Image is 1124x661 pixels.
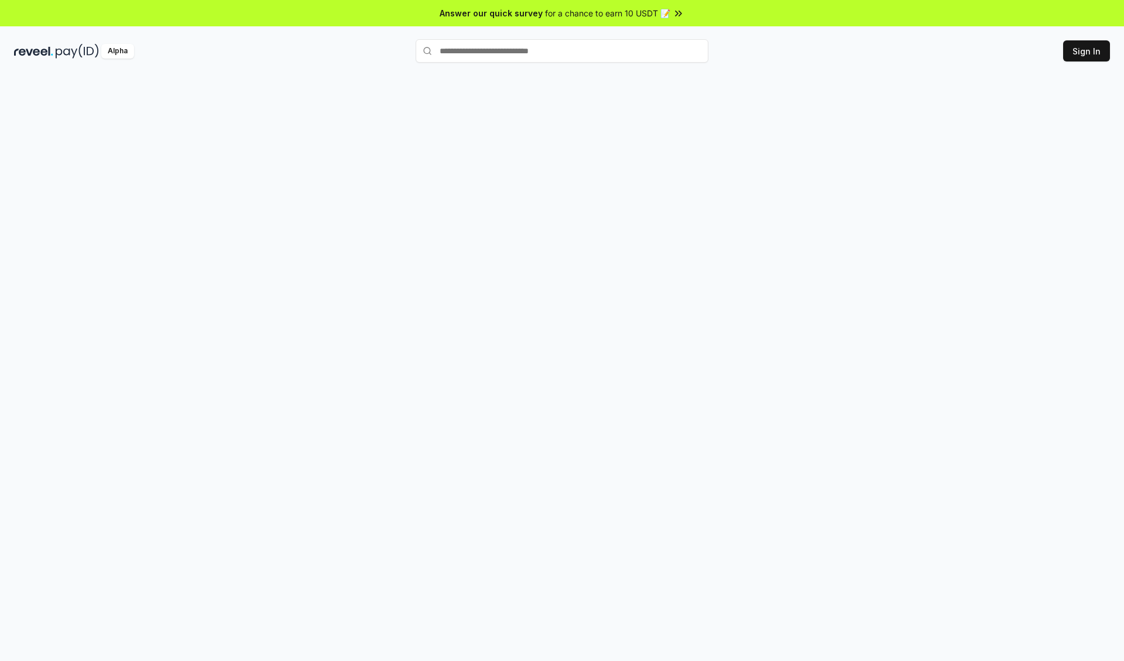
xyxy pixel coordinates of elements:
img: pay_id [56,44,99,59]
img: reveel_dark [14,44,53,59]
span: for a chance to earn 10 USDT 📝 [545,7,670,19]
span: Answer our quick survey [440,7,543,19]
button: Sign In [1063,40,1110,61]
div: Alpha [101,44,134,59]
